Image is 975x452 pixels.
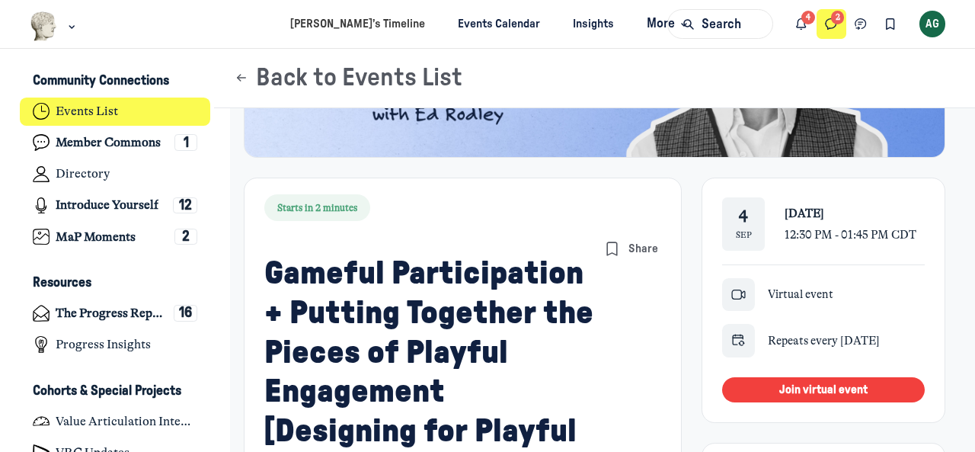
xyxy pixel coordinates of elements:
header: Page Header [214,49,975,108]
button: Search [667,9,772,39]
span: Virtual event [768,287,833,303]
h3: Community Connections [33,73,169,89]
h4: Value Articulation Intensive (Cultural Leadership Lab) [56,414,197,429]
button: Community ConnectionsCollapse space [20,69,211,95]
span: Starts in 2 minutes [277,201,357,214]
a: Insights [560,10,628,38]
button: Museums as Progress logo [30,10,79,43]
img: Museums as Progress logo [30,11,58,41]
button: Share [625,237,662,260]
span: 12:30 PM - 01:45 PM CDT [785,228,916,242]
span: Join virtual event [779,384,868,396]
div: 2 [174,229,197,245]
a: Progress Insights [20,331,211,359]
button: Bookmarks [600,237,623,260]
div: 4 [739,207,748,227]
span: Share [628,241,658,258]
a: Directory [20,160,211,188]
button: User menu options [919,11,946,37]
div: 1 [174,134,197,151]
div: Sep [736,229,752,242]
a: The Progress Report16 [20,300,211,328]
h4: MaP Moments [56,229,136,245]
h4: Progress Insights [56,337,151,352]
button: Bookmarks [875,9,905,39]
div: 12 [173,197,197,214]
div: AG [919,11,946,37]
button: Notifications [787,9,817,39]
a: Member Commons1 [20,129,211,157]
div: 16 [174,305,198,322]
button: ResourcesCollapse space [20,271,211,297]
span: [DATE] [785,207,824,220]
h4: Directory [56,166,110,181]
h4: Events List [56,104,118,119]
button: Join virtual event [722,377,925,403]
span: Repeats every [DATE] [768,334,880,348]
span: More [647,14,692,34]
a: [PERSON_NAME]’s Timeline [277,10,438,38]
button: Chat threads [846,9,876,39]
h4: Introduce Yourself [56,197,158,213]
h3: Resources [33,275,91,291]
button: Back to Events List [234,63,462,93]
a: Introduce Yourself12 [20,191,211,220]
a: Events List [20,98,211,126]
a: Value Articulation Intensive (Cultural Leadership Lab) [20,407,211,435]
h3: Cohorts & Special Projects [33,383,181,399]
h4: The Progress Report [56,306,167,321]
a: MaP Moments2 [20,223,211,251]
h4: Member Commons [56,135,161,150]
button: More [634,10,698,38]
a: Events Calendar [444,10,553,38]
button: Cohorts & Special ProjectsCollapse space [20,378,211,404]
button: Direct messages [817,9,846,39]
